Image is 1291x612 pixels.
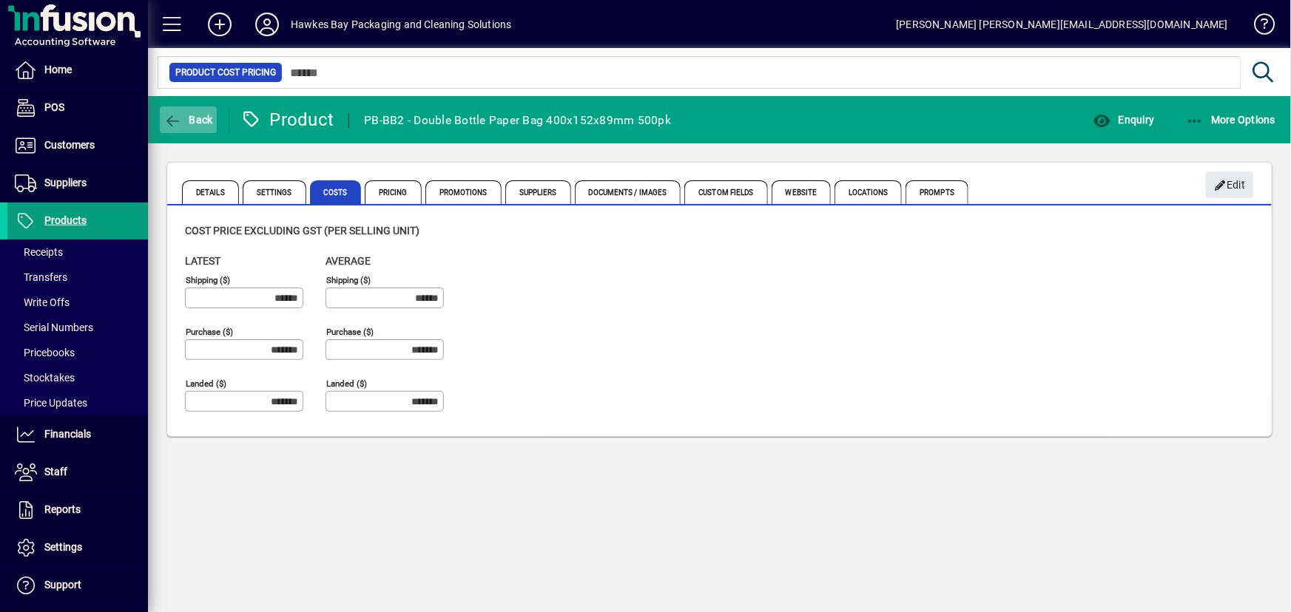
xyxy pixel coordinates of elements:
button: Enquiry [1089,106,1158,133]
span: POS [44,101,64,113]
span: Enquiry [1093,114,1154,126]
a: Support [7,567,148,604]
span: Product Cost Pricing [175,65,276,80]
span: Customers [44,139,95,151]
a: Suppliers [7,165,148,202]
span: Details [182,180,239,204]
span: Pricebooks [15,347,75,358]
a: Knowledge Base [1243,3,1273,51]
span: Price Updates [15,397,87,409]
span: Products [44,214,87,226]
span: Reports [44,503,81,515]
span: Settings [243,180,306,204]
span: Write Offs [15,296,70,308]
a: Transfers [7,265,148,290]
span: Serial Numbers [15,322,93,333]
a: Pricebooks [7,340,148,365]
a: Stocktakes [7,365,148,390]
button: Add [196,11,243,38]
a: Staff [7,454,148,491]
div: [PERSON_NAME] [PERSON_NAME][EMAIL_ADDRESS][DOMAIN_NAME] [896,13,1228,36]
span: Promotions [425,180,502,204]
app-page-header-button: Back [148,106,229,133]
span: Edit [1214,173,1246,197]
span: Website [772,180,832,204]
button: Edit [1206,171,1253,198]
span: Support [44,579,81,591]
span: Back [164,114,213,126]
span: Suppliers [44,177,87,188]
span: More Options [1186,114,1276,126]
a: Settings [7,529,148,566]
a: Serial Numbers [7,315,148,340]
div: PB-BB2 - Double Bottle Paper Bag 400x152x89mm 500pk [364,109,671,132]
span: Cost price excluding GST (per selling unit) [185,225,419,237]
div: Hawkes Bay Packaging and Cleaning Solutions [291,13,512,36]
span: Locations [835,180,902,204]
span: Settings [44,541,82,553]
span: Custom Fields [684,180,767,204]
mat-label: Shipping ($) [186,275,230,285]
span: Pricing [365,180,422,204]
span: Documents / Images [575,180,681,204]
div: Product [240,108,334,132]
mat-label: Purchase ($) [186,327,233,337]
a: Reports [7,492,148,528]
span: Prompts [906,180,968,204]
span: Stocktakes [15,372,75,384]
a: POS [7,89,148,126]
span: Suppliers [505,180,571,204]
span: Latest [185,255,220,267]
a: Price Updates [7,390,148,415]
a: Customers [7,127,148,164]
mat-label: Purchase ($) [326,327,374,337]
span: Costs [310,180,362,204]
a: Write Offs [7,290,148,315]
mat-label: Landed ($) [186,378,226,389]
mat-label: Shipping ($) [326,275,371,285]
a: Home [7,52,148,89]
span: Transfers [15,271,67,283]
a: Receipts [7,239,148,265]
a: Financials [7,416,148,453]
span: Average [326,255,371,267]
button: More Options [1182,106,1280,133]
mat-label: Landed ($) [326,378,367,389]
span: Receipts [15,246,63,258]
span: Staff [44,466,67,477]
button: Profile [243,11,291,38]
button: Back [160,106,217,133]
span: Home [44,64,72,75]
span: Financials [44,428,91,440]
